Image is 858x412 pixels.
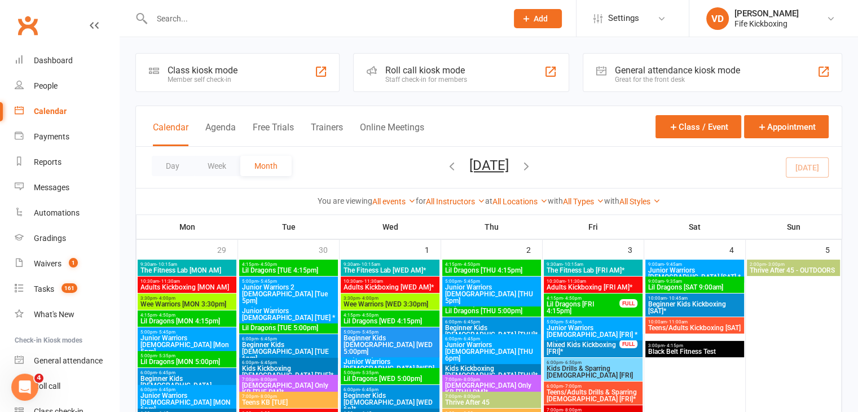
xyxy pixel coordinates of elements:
span: - 4:50pm [157,313,175,318]
button: Online Meetings [360,122,424,146]
button: Add [514,9,562,28]
span: 10:00am [648,319,742,325]
span: 9:30am [140,262,234,267]
span: - 6:45pm [461,336,480,341]
span: - 8:00pm [461,394,480,399]
button: Free Trials [253,122,294,146]
th: Thu [441,215,543,239]
span: 1 [69,258,78,268]
th: Sat [644,215,746,239]
span: Teens/Adults Drills & Sparring [DEMOGRAPHIC_DATA] [FRI]* [546,389,640,402]
div: What's New [34,310,74,319]
div: 29 [217,240,237,258]
span: [DEMOGRAPHIC_DATA] Only KB [TUE PM]* [241,382,336,396]
div: General attendance [34,356,103,365]
div: 30 [319,240,339,258]
span: [DEMOGRAPHIC_DATA] Only KB [THU PM]* [445,382,539,396]
span: 6:00pm [546,360,640,365]
div: 5 [825,240,841,258]
span: Junior Warriors [DEMOGRAPHIC_DATA] [WED] * [343,358,437,379]
span: 9:00am [648,262,742,267]
span: 4:15pm [241,262,336,267]
span: Wee Warriors [MON 3:30pm] [140,301,234,308]
a: Tasks 161 [15,277,119,302]
span: 6:00pm [546,384,640,389]
span: Lil Dragons [THU 5:00pm] [445,308,539,314]
span: - 8:00pm [258,377,277,382]
input: Search... [148,11,499,27]
span: - 6:45pm [461,319,480,325]
span: 9:30am [546,262,640,267]
div: Reports [34,157,61,166]
div: Tasks [34,284,54,293]
th: Sun [746,215,842,239]
span: Lil Dragons [WED 5:00pm] [343,375,437,382]
th: Wed [340,215,441,239]
a: All Styles [619,197,661,206]
div: Calendar [34,107,67,116]
span: 4:15pm [343,313,437,318]
span: - 10:15am [156,262,177,267]
span: - 10:15am [359,262,380,267]
span: 6:00pm [241,336,336,341]
div: Messages [34,183,69,192]
strong: for [416,196,426,205]
span: Junior Warriors [DEMOGRAPHIC_DATA] [FRI] * [546,325,640,338]
span: Add [534,14,548,23]
span: Beginner Kids [DEMOGRAPHIC_DATA] [MON]* [140,375,234,396]
span: The Fitness Lab [WED AM]* [343,267,437,274]
div: 2 [526,240,542,258]
span: - 4:50pm [360,313,379,318]
span: 3:00pm [648,343,742,348]
span: - 6:50pm [563,360,582,365]
span: Adults Kickboxing [MON AM] [140,284,234,291]
span: 9:00am [648,279,742,284]
div: [PERSON_NAME] [734,8,799,19]
span: Kids Kickboxing [DEMOGRAPHIC_DATA] [THU]* [445,365,539,379]
div: VD [706,7,729,30]
div: Class kiosk mode [168,65,237,76]
span: - 11:30am [362,279,383,284]
div: Waivers [34,259,61,268]
span: Junior Warriors [DEMOGRAPHIC_DATA] [THU 6pm] [445,341,539,362]
span: - 8:00pm [258,394,277,399]
span: Kids Kickboxing [DEMOGRAPHIC_DATA] [TUE]* [241,365,336,379]
span: 10:30am [343,279,437,284]
a: Messages [15,175,119,200]
strong: You are viewing [318,196,372,205]
span: Junior Warriors [DEMOGRAPHIC_DATA] [TUE] * [241,308,336,321]
span: - 5:45pm [157,330,175,335]
a: All Types [563,197,604,206]
span: - 10:45am [667,296,688,301]
span: 5:00pm [140,353,234,358]
span: Settings [608,6,639,31]
span: 5:00pm [546,319,640,325]
button: Calendar [153,122,188,146]
div: Great for the front desk [615,76,740,84]
span: 10:30am [546,279,640,284]
div: Member self check-in [168,76,237,84]
span: 9:30am [343,262,437,267]
strong: with [604,196,619,205]
span: Junior Warriors [DEMOGRAPHIC_DATA] [THU 5pm] [445,284,539,304]
span: - 5:45pm [258,279,277,284]
div: FULL [619,340,637,348]
th: Fri [543,215,644,239]
span: Teens KB [TUE] [241,399,336,406]
div: 4 [729,240,745,258]
span: Junior Warriors [DEMOGRAPHIC_DATA] [SAT] * [648,267,742,280]
div: Dashboard [34,56,73,65]
iframe: Intercom live chat [11,374,38,401]
strong: at [485,196,492,205]
span: - 11:00am [667,319,688,325]
span: Lil Dragons [MON 5:00pm] [140,358,234,365]
button: Day [152,156,193,176]
a: Clubworx [14,11,42,40]
a: What's New [15,302,119,327]
span: - 5:45pm [563,319,582,325]
span: 2:00pm [749,262,838,267]
span: 7:00pm [445,394,539,399]
span: Beginner Kids [DEMOGRAPHIC_DATA] [TUE 6pm] [241,341,336,362]
span: 5:00pm [241,279,336,284]
button: [DATE] [469,157,509,173]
